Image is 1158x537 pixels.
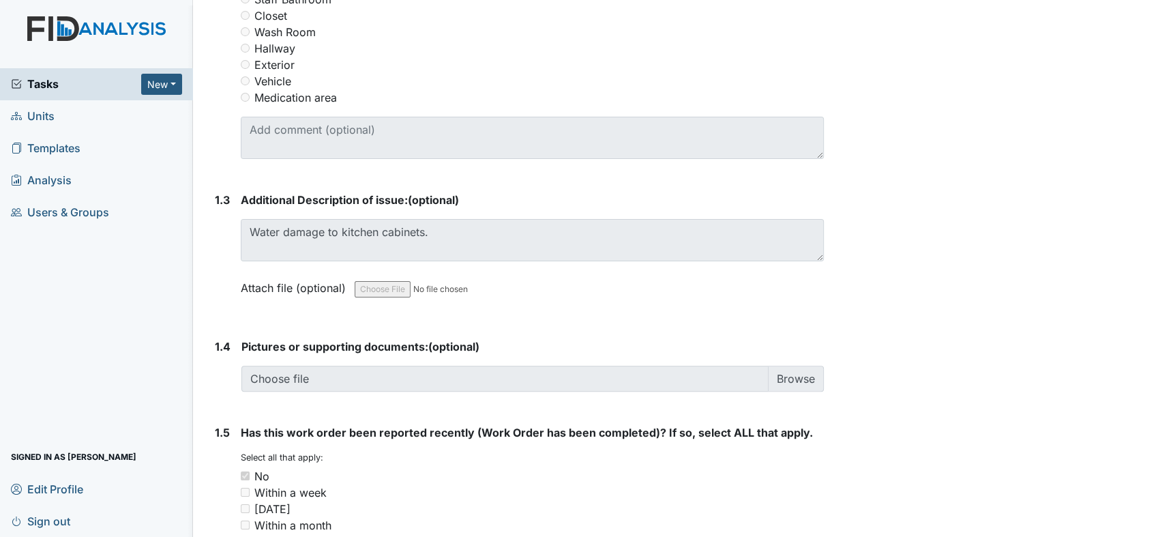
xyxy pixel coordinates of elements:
input: Wash Room [241,27,250,36]
input: [DATE] [241,504,250,513]
div: [DATE] [254,501,291,517]
div: Within a week [254,484,327,501]
span: Edit Profile [11,478,83,499]
input: Within a week [241,488,250,497]
input: No [241,471,250,480]
span: Units [11,106,55,127]
span: Additional Description of issue: [241,193,408,207]
small: Select all that apply: [241,452,323,463]
input: Exterior [241,60,250,69]
span: Pictures or supporting documents: [241,340,428,353]
strong: (optional) [241,338,824,355]
label: Medication area [254,89,337,106]
input: Medication area [241,93,250,102]
span: Signed in as [PERSON_NAME] [11,446,136,467]
span: Sign out [11,510,70,532]
label: 1.3 [215,192,230,208]
div: Within a month [254,517,331,534]
label: Exterior [254,57,295,73]
input: Hallway [241,44,250,53]
label: Hallway [254,40,295,57]
strong: (optional) [241,192,824,208]
div: No [254,468,269,484]
input: Closet [241,11,250,20]
span: Analysis [11,170,72,191]
label: Vehicle [254,73,291,89]
span: Has this work order been reported recently (Work Order has been completed)? If so, select ALL tha... [241,426,813,439]
label: Attach file (optional) [241,272,351,296]
label: Wash Room [254,24,316,40]
textarea: Water damage to kitchen cabinets. [241,219,824,261]
a: Tasks [11,76,141,92]
button: New [141,74,182,95]
input: Within a month [241,521,250,529]
input: Vehicle [241,76,250,85]
label: 1.5 [215,424,230,441]
span: Templates [11,138,80,159]
label: 1.4 [215,338,231,355]
span: Users & Groups [11,202,109,223]
label: Closet [254,8,287,24]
